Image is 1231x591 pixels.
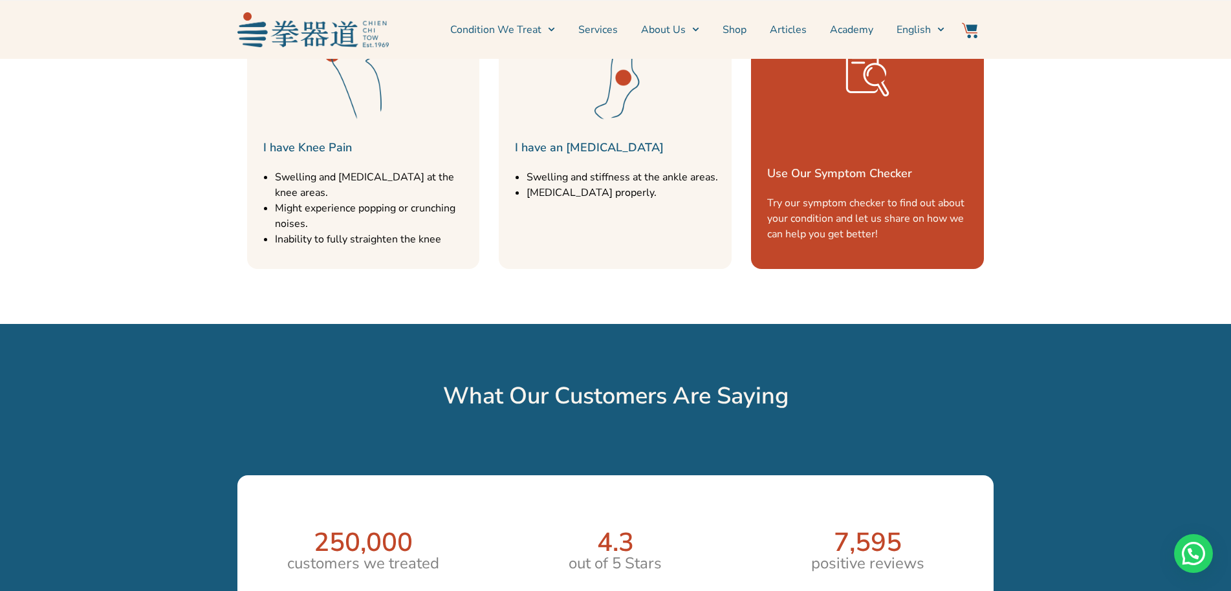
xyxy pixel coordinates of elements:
[395,14,945,46] nav: Menu
[527,169,725,185] li: Swelling and stiffness at the ankle areas.
[578,14,618,46] a: Services
[450,14,555,46] a: Condition We Treat
[527,185,725,200] li: [MEDICAL_DATA] properly.
[263,140,352,155] a: I have Knee Pain
[748,527,987,558] h2: 7,595
[244,552,483,575] p: customers we treated
[748,552,987,575] p: positive reviews
[897,22,931,38] span: English
[275,200,474,231] li: Might experience popping or crunching noises.
[515,140,664,155] a: I have an [MEDICAL_DATA]
[897,14,944,46] a: Switch to English
[962,23,977,38] img: Website Icon-03
[641,14,699,46] a: About Us
[830,14,873,46] a: Academy
[496,527,735,558] h2: 4.3
[767,195,977,242] p: Try our symptom checker to find out about your condition and let us share on how we can help you ...
[275,169,474,200] li: Swelling and [MEDICAL_DATA] at the knee areas.
[496,552,735,575] p: out of 5 Stars
[6,382,1225,411] h2: What Our Customers Are Saying
[770,14,807,46] a: Articles
[835,41,900,106] img: Search-08
[244,527,483,558] h2: 250,000
[723,14,746,46] a: Shop
[1174,534,1213,573] div: Need help? WhatsApp contact
[275,231,474,247] li: Inability to fully straighten the knee
[767,166,912,181] a: Use Our Symptom Checker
